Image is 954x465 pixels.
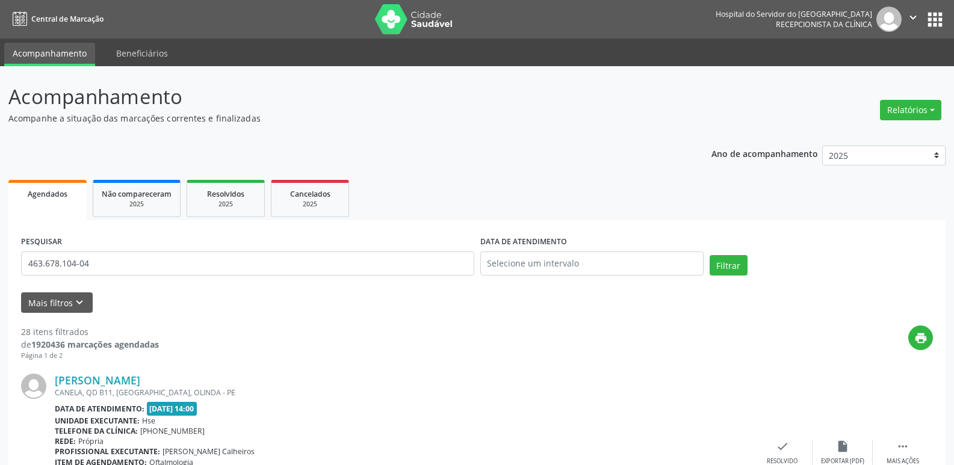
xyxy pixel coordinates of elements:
a: Central de Marcação [8,9,104,29]
label: DATA DE ATENDIMENTO [480,233,567,251]
button:  [902,7,925,32]
span: [DATE] 14:00 [147,402,197,416]
i: keyboard_arrow_down [73,296,86,309]
div: 2025 [280,200,340,209]
button: Filtrar [710,255,748,276]
span: Central de Marcação [31,14,104,24]
div: 28 itens filtrados [21,325,159,338]
a: Beneficiários [108,43,176,64]
div: Hospital do Servidor do [GEOGRAPHIC_DATA] [716,9,872,19]
span: Cancelados [290,189,330,199]
b: Profissional executante: [55,446,160,457]
a: Acompanhamento [4,43,95,66]
img: img [876,7,902,32]
p: Acompanhe a situação das marcações correntes e finalizadas [8,112,664,125]
div: 2025 [196,200,256,209]
input: Selecione um intervalo [480,251,704,276]
span: [PHONE_NUMBER] [140,426,205,436]
i:  [906,11,920,24]
i: print [914,331,928,345]
b: Telefone da clínica: [55,426,138,436]
b: Unidade executante: [55,416,140,426]
input: Nome, código do beneficiário ou CPF [21,251,474,276]
span: Recepcionista da clínica [776,19,872,29]
p: Acompanhamento [8,82,664,112]
i: insert_drive_file [836,440,849,453]
label: PESQUISAR [21,233,62,251]
a: [PERSON_NAME] [55,374,140,387]
i:  [896,440,909,453]
b: Data de atendimento: [55,404,144,414]
div: Página 1 de 2 [21,351,159,361]
span: Hse [142,416,155,426]
div: CANELA, QD B11, [GEOGRAPHIC_DATA], OLINDA - PE [55,387,752,398]
button: Mais filtroskeyboard_arrow_down [21,292,93,313]
span: Resolvidos [207,189,244,199]
strong: 1920436 marcações agendadas [31,339,159,350]
p: Ano de acompanhamento [711,146,818,161]
div: 2025 [102,200,172,209]
b: Rede: [55,436,76,446]
button: Relatórios [880,100,941,120]
span: Própria [78,436,104,446]
div: de [21,338,159,351]
button: apps [925,9,946,30]
img: img [21,374,46,399]
span: Não compareceram [102,189,172,199]
span: Agendados [28,189,67,199]
i: check [776,440,789,453]
span: [PERSON_NAME] Calheiros [163,446,255,457]
button: print [908,325,933,350]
